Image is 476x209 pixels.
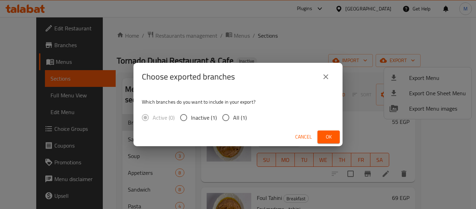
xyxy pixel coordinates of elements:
[295,133,312,141] span: Cancel
[153,113,175,122] span: Active (0)
[142,71,235,82] h2: Choose exported branches
[323,133,334,141] span: Ok
[142,98,334,105] p: Which branches do you want to include in your export?
[191,113,217,122] span: Inactive (1)
[292,130,315,143] button: Cancel
[233,113,247,122] span: All (1)
[317,68,334,85] button: close
[317,130,340,143] button: Ok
